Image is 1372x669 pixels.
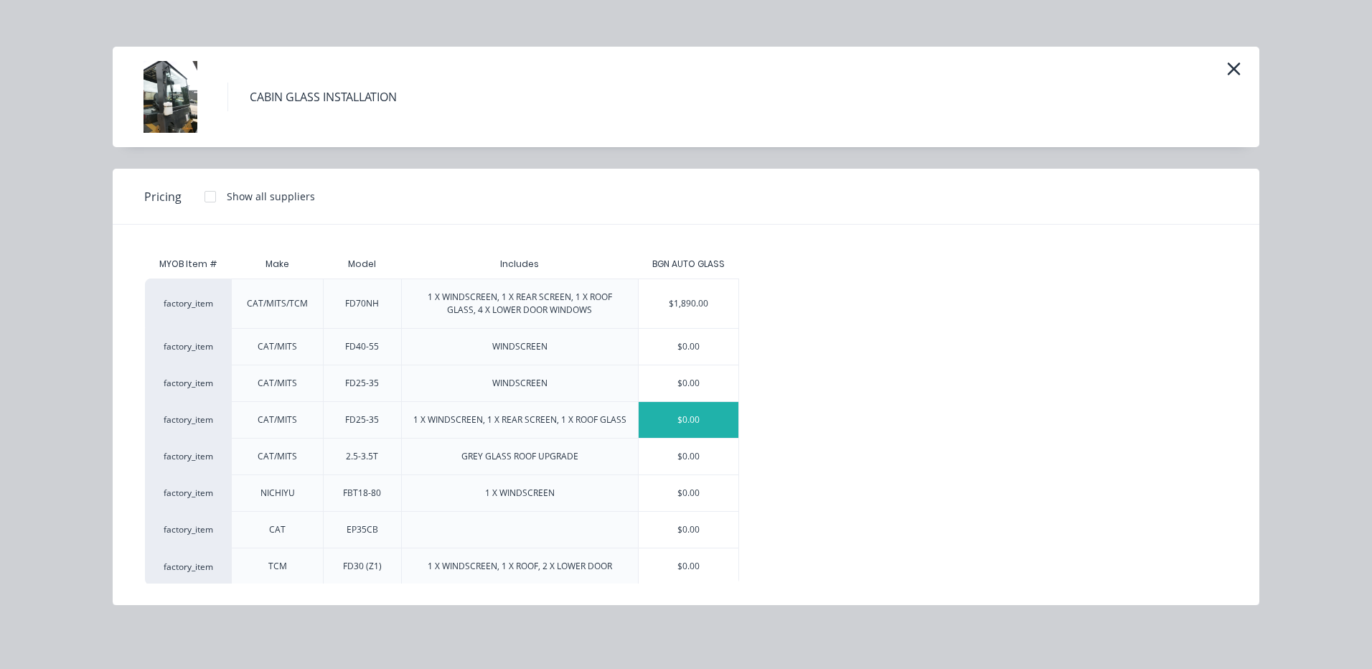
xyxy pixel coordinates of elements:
[639,512,738,548] div: $0.00
[346,450,378,463] div: 2.5-3.5T
[489,246,550,282] div: Includes
[145,511,231,548] div: factory_item
[343,560,382,573] div: FD30 (Z1)
[413,413,626,426] div: 1 X WINDSCREEN, 1 X REAR SCREEN, 1 X ROOF GLASS
[254,246,301,282] div: Make
[145,365,231,401] div: factory_item
[639,329,738,365] div: $0.00
[461,450,578,463] div: GREY GLASS ROOF UPGRADE
[345,340,379,353] div: FD40-55
[227,189,315,204] div: Show all suppliers
[269,523,286,536] div: CAT
[652,258,725,271] div: BGN AUTO GLASS
[250,88,397,106] div: CABIN GLASS INSTALLATION
[134,61,206,133] img: CABIN GLASS INSTALLATION
[428,560,612,573] div: 1 X WINDSCREEN, 1 X ROOF, 2 X LOWER DOOR
[639,548,738,584] div: $0.00
[258,413,297,426] div: CAT/MITS
[145,401,231,438] div: factory_item
[145,250,231,279] div: MYOB Item #
[343,487,381,500] div: FBT18-80
[347,523,378,536] div: EP35CB
[145,474,231,511] div: factory_item
[345,297,379,310] div: FD70NH
[258,450,297,463] div: CAT/MITS
[639,402,738,438] div: $0.00
[639,439,738,474] div: $0.00
[145,438,231,474] div: factory_item
[268,560,287,573] div: TCM
[145,279,231,328] div: factory_item
[492,340,548,353] div: WINDSCREEN
[260,487,295,500] div: NICHIYU
[345,377,379,390] div: FD25-35
[145,548,231,585] div: factory_item
[485,487,555,500] div: 1 X WINDSCREEN
[492,377,548,390] div: WINDSCREEN
[144,188,182,205] span: Pricing
[145,328,231,365] div: factory_item
[258,340,297,353] div: CAT/MITS
[258,377,297,390] div: CAT/MITS
[639,475,738,511] div: $0.00
[337,246,387,282] div: Model
[639,279,738,328] div: $1,890.00
[639,365,738,401] div: $0.00
[345,413,379,426] div: FD25-35
[413,291,626,317] div: 1 X WINDSCREEN, 1 X REAR SCREEN, 1 X ROOF GLASS, 4 X LOWER DOOR WINDOWS
[247,297,308,310] div: CAT/MITS/TCM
